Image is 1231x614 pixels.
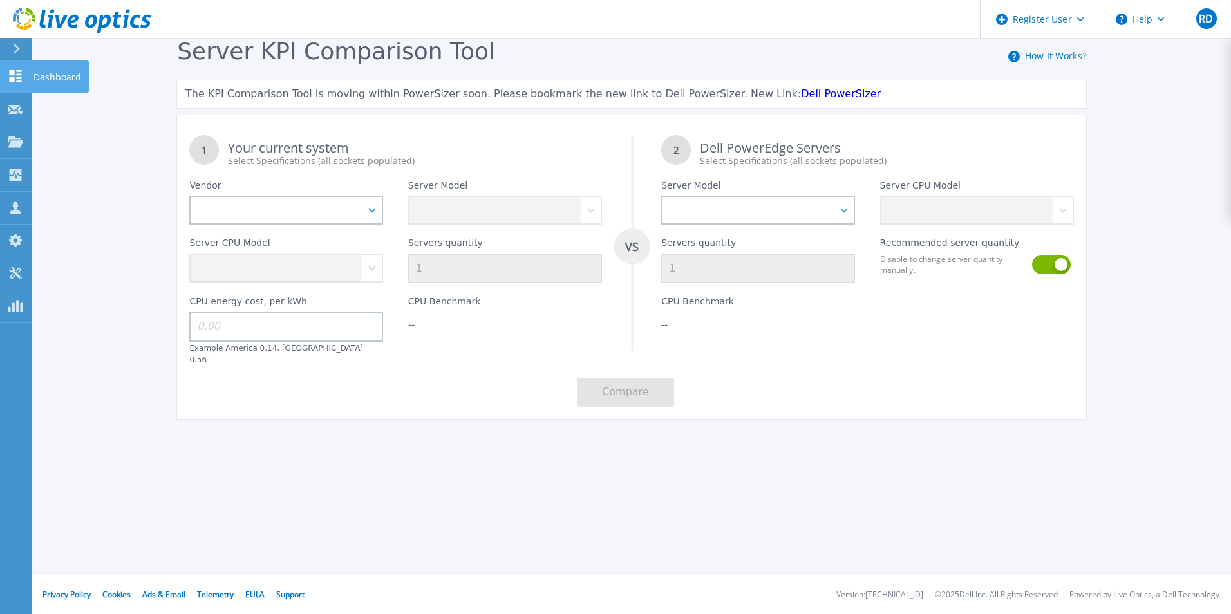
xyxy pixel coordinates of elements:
[661,296,734,312] label: CPU Benchmark
[836,591,923,599] li: Version: [TECHNICAL_ID]
[177,38,495,64] span: Server KPI Comparison Tool
[661,237,736,253] label: Servers quantity
[202,144,207,156] tspan: 1
[197,589,234,600] a: Telemetry
[661,180,720,196] label: Server Model
[185,88,801,100] span: The KPI Comparison Tool is moving within PowerSizer soon. Please bookmark the new link to Dell Po...
[661,318,855,331] div: --
[189,344,363,364] label: Example America 0.14, [GEOGRAPHIC_DATA] 0.56
[935,591,1058,599] li: © 2025 Dell Inc. All Rights Reserved
[880,180,961,196] label: Server CPU Model
[880,254,1024,275] label: Disable to change server quantity manually.
[1199,14,1213,24] span: RD
[228,154,601,167] div: Select Specifications (all sockets populated)
[408,296,481,312] label: CPU Benchmark
[408,318,602,331] div: --
[142,589,185,600] a: Ads & Email
[1069,591,1219,599] li: Powered by Live Optics, a Dell Technology
[102,589,131,600] a: Cookies
[577,378,674,407] button: Compare
[625,239,639,254] tspan: VS
[42,589,91,600] a: Privacy Policy
[245,589,265,600] a: EULA
[1025,50,1086,62] a: How It Works?
[189,180,221,196] label: Vendor
[276,589,305,600] a: Support
[700,154,1073,167] div: Select Specifications (all sockets populated)
[189,312,383,341] input: 0.00
[673,144,679,156] tspan: 2
[189,296,307,312] label: CPU energy cost, per kWh
[189,237,270,253] label: Server CPU Model
[880,237,1020,253] label: Recommended server quantity
[228,142,601,167] div: Your current system
[33,60,81,94] p: Dashboard
[700,142,1073,167] div: Dell PowerEdge Servers
[408,237,483,253] label: Servers quantity
[408,180,467,196] label: Server Model
[801,88,881,100] a: Dell PowerSizer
